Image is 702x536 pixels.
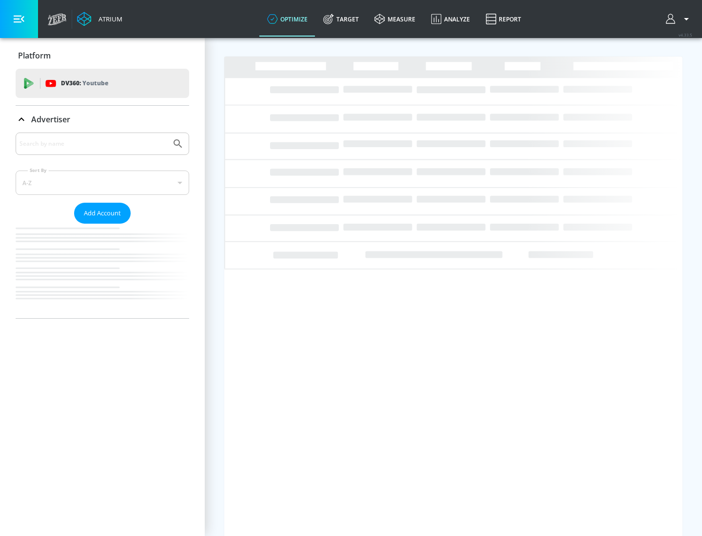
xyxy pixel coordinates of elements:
[259,1,315,37] a: optimize
[31,114,70,125] p: Advertiser
[16,171,189,195] div: A-Z
[61,78,108,89] p: DV360:
[367,1,423,37] a: measure
[16,42,189,69] div: Platform
[28,167,49,173] label: Sort By
[19,137,167,150] input: Search by name
[16,224,189,318] nav: list of Advertiser
[18,50,51,61] p: Platform
[679,32,692,38] span: v 4.33.5
[74,203,131,224] button: Add Account
[82,78,108,88] p: Youtube
[423,1,478,37] a: Analyze
[16,69,189,98] div: DV360: Youtube
[16,106,189,133] div: Advertiser
[16,133,189,318] div: Advertiser
[478,1,529,37] a: Report
[315,1,367,37] a: Target
[84,208,121,219] span: Add Account
[77,12,122,26] a: Atrium
[95,15,122,23] div: Atrium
